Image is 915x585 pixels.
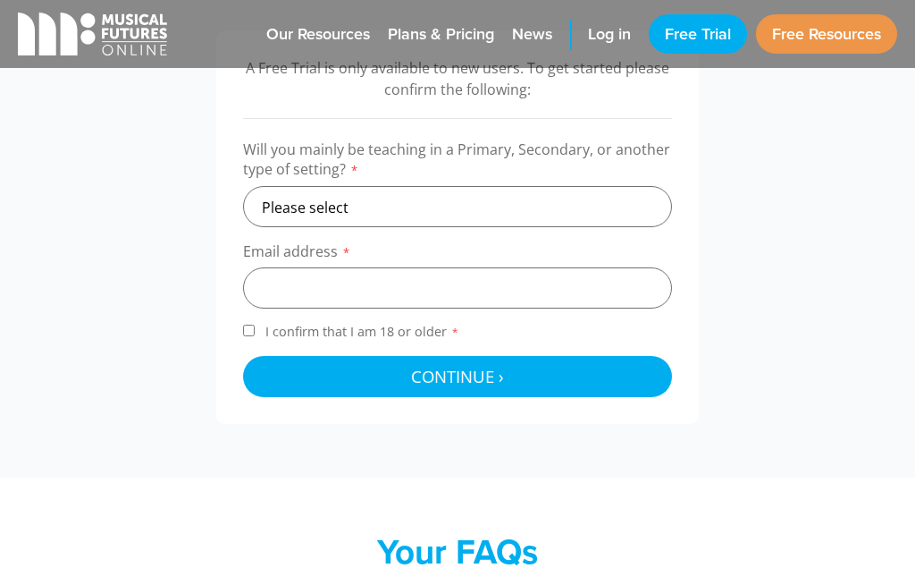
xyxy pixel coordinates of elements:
span: Continue › [411,365,504,387]
span: Plans & Pricing [388,22,494,47]
span: News [512,22,552,47]
h2: Your FAQs [109,531,806,572]
label: Will you mainly be teaching in a Primary, Secondary, or another type of setting? [243,140,672,186]
span: I confirm that I am 18 or older [262,323,463,340]
label: Email address [243,242,672,267]
button: Continue › [243,356,672,397]
p: A Free Trial is only available to new users. To get started please confirm the following: [243,57,672,100]
a: Free Trial [649,14,747,54]
input: I confirm that I am 18 or older* [243,325,255,336]
a: Free Resources [756,14,897,54]
span: Our Resources [266,22,370,47]
span: Log in [588,22,631,47]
